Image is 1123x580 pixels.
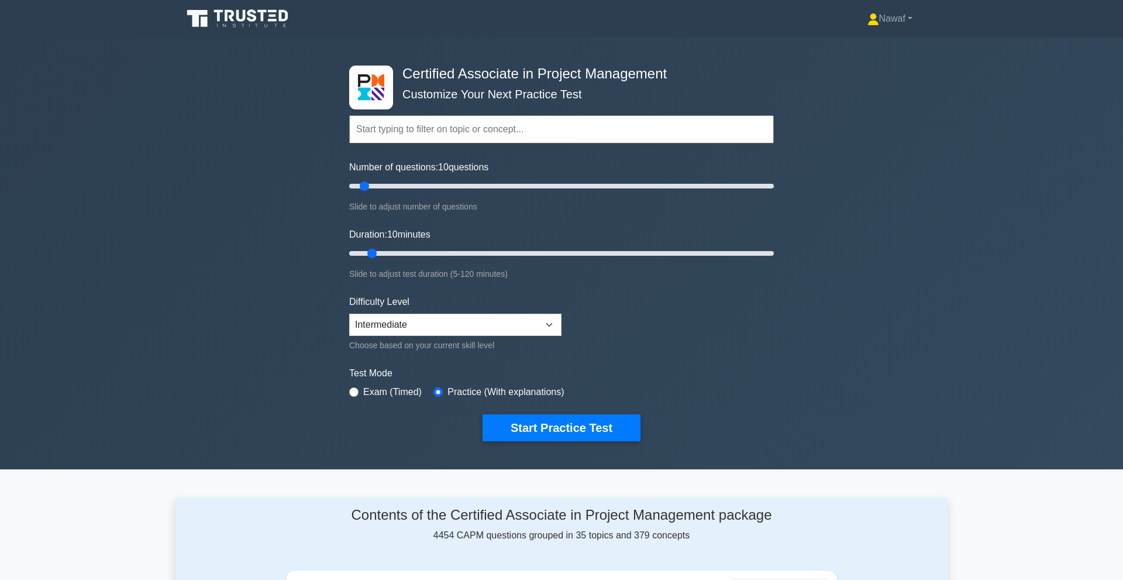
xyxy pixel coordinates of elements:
[349,267,774,281] div: Slide to adjust test duration (5-120 minutes)
[349,160,488,174] label: Number of questions: questions
[349,115,774,143] input: Start typing to filter on topic or concept...
[398,66,716,83] h4: Certified Associate in Project Management
[839,7,941,30] a: Nawaf
[349,228,430,242] label: Duration: minutes
[286,507,837,543] div: 4454 CAPM questions grouped in 35 topics and 379 concepts
[286,507,837,524] h4: Contents of the Certified Associate in Project Management package
[349,295,409,309] label: Difficulty Level
[483,414,640,441] button: Start Practice Test
[363,385,422,399] label: Exam (Timed)
[438,162,449,172] span: 10
[349,200,774,214] div: Slide to adjust number of questions
[447,385,564,399] label: Practice (With explanations)
[349,338,561,352] div: Choose based on your current skill level
[387,229,398,239] span: 10
[349,366,774,380] label: Test Mode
